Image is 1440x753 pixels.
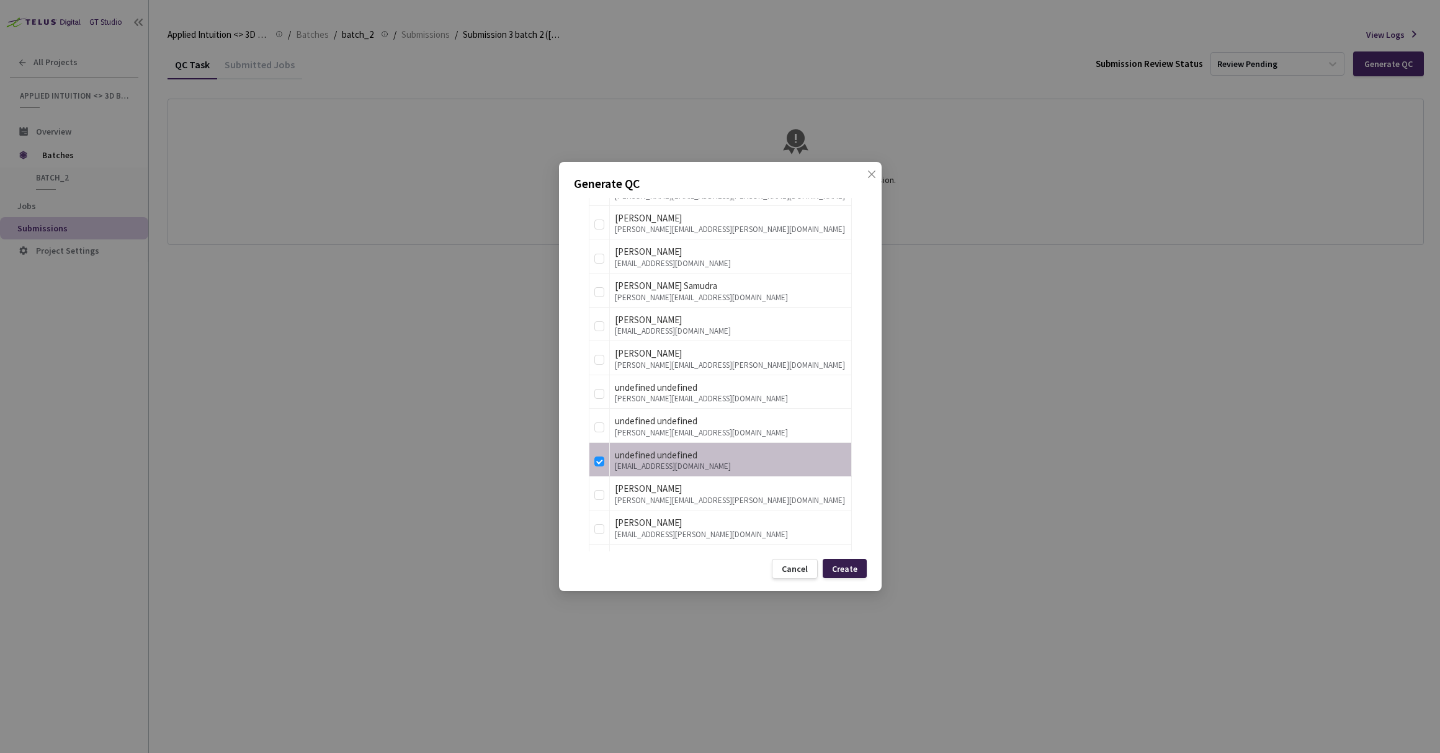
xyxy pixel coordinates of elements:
[854,169,874,189] button: Close
[615,462,846,471] div: [EMAIL_ADDRESS][DOMAIN_NAME]
[615,244,846,259] div: [PERSON_NAME]
[615,313,846,327] div: [PERSON_NAME]
[615,259,846,268] div: [EMAIL_ADDRESS][DOMAIN_NAME]
[615,278,846,293] div: [PERSON_NAME] Samudra
[615,515,846,530] div: [PERSON_NAME]
[615,361,846,370] div: [PERSON_NAME][EMAIL_ADDRESS][PERSON_NAME][DOMAIN_NAME]
[615,211,846,226] div: [PERSON_NAME]
[615,481,846,496] div: [PERSON_NAME]
[615,225,846,234] div: [PERSON_NAME][EMAIL_ADDRESS][PERSON_NAME][DOMAIN_NAME]
[615,346,846,361] div: [PERSON_NAME]
[615,414,846,429] div: undefined undefined
[615,496,846,505] div: [PERSON_NAME][EMAIL_ADDRESS][PERSON_NAME][DOMAIN_NAME]
[615,429,846,437] div: [PERSON_NAME][EMAIL_ADDRESS][DOMAIN_NAME]
[782,564,808,574] div: Cancel
[867,169,877,204] span: close
[615,394,846,403] div: [PERSON_NAME][EMAIL_ADDRESS][DOMAIN_NAME]
[615,327,846,336] div: [EMAIL_ADDRESS][DOMAIN_NAME]
[615,530,846,539] div: [EMAIL_ADDRESS][PERSON_NAME][DOMAIN_NAME]
[574,174,867,193] p: Generate QC
[615,192,846,200] div: [PERSON_NAME][EMAIL_ADDRESS][PERSON_NAME][DOMAIN_NAME]
[615,448,846,463] div: undefined undefined
[615,293,846,302] div: [PERSON_NAME][EMAIL_ADDRESS][DOMAIN_NAME]
[615,380,846,395] div: undefined undefined
[615,550,846,564] div: undefined undefined
[832,564,857,574] div: Create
